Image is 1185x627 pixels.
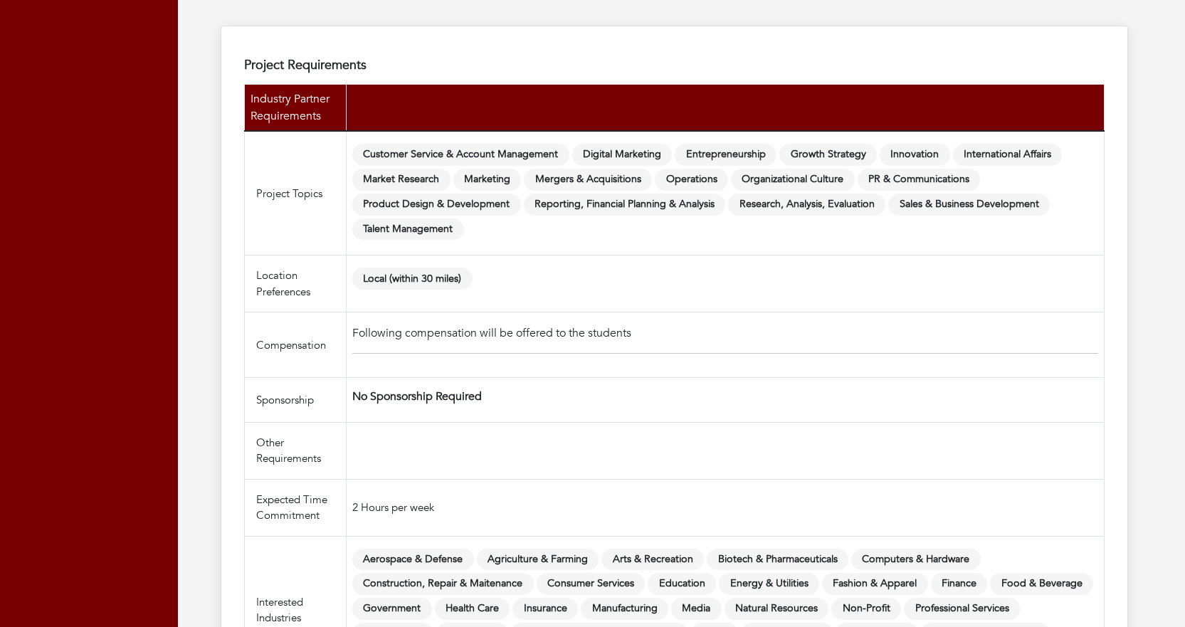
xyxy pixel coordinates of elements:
[477,549,599,571] span: Agriculture & Farming
[648,573,716,595] span: Education
[728,194,885,216] span: Research, Analysis, Evaluation
[572,144,673,166] span: Digital Marketing
[346,479,1104,536] td: 2 Hours per week
[352,573,534,595] span: Construction, Repair & Maitenance
[352,598,432,620] span: Government
[245,378,347,422] td: Sponsorship
[524,169,652,191] span: Mergers & Acquisitions
[352,194,521,216] span: Product Design & Development
[352,169,451,191] span: Market Research
[352,268,473,290] span: Local (within 30 miles)
[352,144,569,166] span: Customer Service & Account Management
[779,144,877,166] span: Growth Strategy
[245,422,347,479] td: Other Requirements
[245,131,347,255] td: Project Topics
[725,598,829,620] span: Natural Resources
[671,598,722,620] span: Media
[953,144,1063,166] span: International Affairs
[719,573,819,595] span: Energy & Utilities
[675,144,776,166] span: Entrepreneurship
[904,598,1020,620] span: Professional Services
[655,169,728,191] span: Operations
[435,598,510,620] span: Health Care
[537,573,646,595] span: Consumer Services
[352,218,464,241] span: Talent Management
[352,325,631,341] span: Following compensation will be offered to the students
[731,169,855,191] span: Organizational Culture
[245,479,347,536] td: Expected Time Commitment
[851,549,981,571] span: Computers & Hardware
[245,312,347,378] td: Compensation
[858,169,981,191] span: PR & Communications
[601,549,704,571] span: Arts & Recreation
[888,194,1050,216] span: Sales & Business Development
[524,194,726,216] span: Reporting, Financial Planning & Analysis
[990,573,1093,595] span: Food & Beverage
[581,598,668,620] span: Manufacturing
[453,169,522,191] span: Marketing
[822,573,928,595] span: Fashion & Apparel
[931,573,988,595] span: Finance
[245,255,347,312] td: Location Preferences
[244,58,1105,73] h4: Project Requirements
[352,549,474,571] span: Aerospace & Defense
[831,598,901,620] span: Non-Profit
[352,390,1098,404] h4: No Sponsorship Required
[880,144,950,166] span: Innovation
[707,549,848,571] span: Biotech & Pharmaceuticals
[245,85,347,132] th: Industry Partner Requirements
[512,598,578,620] span: Insurance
